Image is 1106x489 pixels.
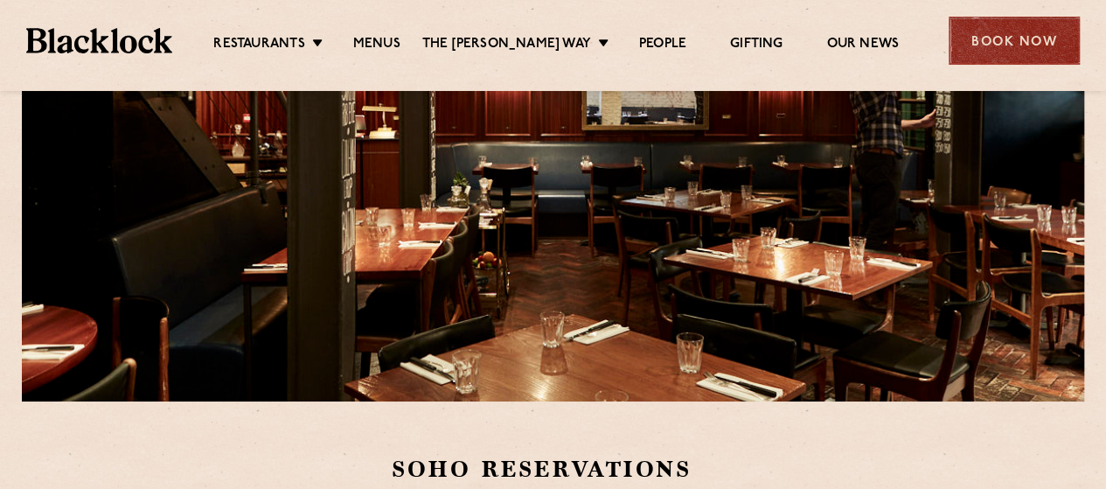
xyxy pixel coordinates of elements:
a: The [PERSON_NAME] Way [422,36,591,55]
a: Menus [353,36,400,55]
a: Restaurants [213,36,304,55]
img: BL_Textured_Logo-footer-cropped.svg [26,28,172,52]
div: Book Now [949,17,1080,65]
h2: Soho Reservations [392,454,1062,485]
a: People [639,36,686,55]
a: Our News [826,36,899,55]
a: Gifting [730,36,783,55]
